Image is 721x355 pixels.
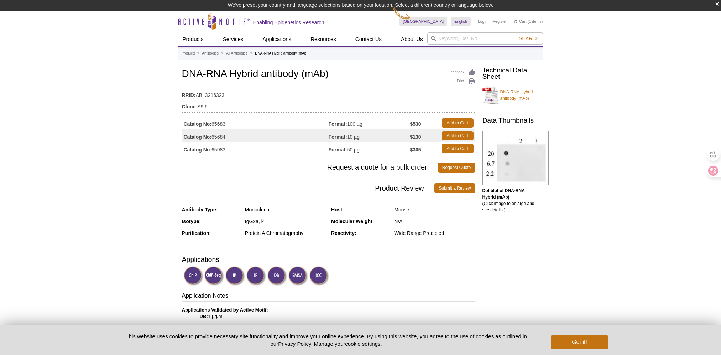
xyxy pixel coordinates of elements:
strong: Reactivity: [331,230,356,236]
li: (0 items) [514,17,543,26]
li: » [221,51,224,55]
button: Search [517,35,542,42]
a: All Antibodies [226,50,247,57]
a: Applications [258,32,296,46]
strong: $530 [410,121,421,127]
a: Privacy Policy [278,341,311,347]
div: Protein A Chromatography [245,230,326,236]
h3: Application Notes [182,292,475,302]
strong: Antibody Type: [182,207,218,212]
strong: Clone: [182,103,198,110]
b: Dot blot of DNA-RNA Hybrid (mAb). [482,188,525,200]
a: Print [449,78,475,86]
img: ChIP Validated [184,266,203,286]
a: Contact Us [351,32,386,46]
a: Request Quote [438,163,475,173]
div: Mouse [394,206,475,213]
img: Your Cart [514,19,517,23]
strong: Catalog No: [184,134,212,140]
a: Services [219,32,248,46]
td: 10 µg [329,129,410,142]
span: Product Review [182,183,435,193]
img: Immunocytochemistry Validated [309,266,329,286]
div: Monoclonal [245,206,326,213]
p: (Click image to enlarge and see details.) [482,187,539,213]
a: About Us [397,32,427,46]
a: Feedback [449,68,475,76]
button: cookie settings [345,341,380,347]
a: Products [182,50,195,57]
strong: Catalog No: [184,121,212,127]
a: Add to Cart [442,118,474,128]
div: IgG2a, k [245,218,326,225]
div: Wide Range Predicted [394,230,475,236]
td: 65684 [182,129,329,142]
a: Products [178,32,208,46]
strong: Catalog No: [184,146,212,153]
p: 1 µg/ml. [182,307,475,320]
strong: RRID: [182,92,196,98]
td: 50 µg [329,142,410,155]
a: Antibodies [202,50,219,57]
a: Cart [514,19,527,24]
strong: Host: [331,207,344,212]
a: English [451,17,471,26]
h2: Data Thumbnails [482,117,539,124]
div: N/A [394,218,475,225]
strong: Format: [329,134,347,140]
td: S9.6 [182,99,475,110]
a: [GEOGRAPHIC_DATA] [399,17,448,26]
h3: Applications [182,254,475,265]
b: Applications Validated by Active Motif: [182,307,268,313]
strong: Molecular Weight: [331,218,374,224]
a: Resources [306,32,340,46]
input: Keyword, Cat. No. [427,32,543,45]
strong: Purification: [182,230,211,236]
img: Immunofluorescence Validated [246,266,266,286]
img: Change Here [392,5,411,22]
li: | [490,17,491,26]
td: 65683 [182,117,329,129]
strong: DB: [200,314,208,319]
li: » [250,51,252,55]
a: Login [478,19,487,24]
img: Immunoprecipitation Validated [225,266,245,286]
td: 65983 [182,142,329,155]
span: Request a quote for a bulk order [182,163,438,173]
strong: $130 [410,134,421,140]
td: AB_3216323 [182,88,475,99]
span: Search [519,36,539,41]
strong: Format: [329,146,347,153]
td: 100 µg [329,117,410,129]
strong: $305 [410,146,421,153]
a: DNA-RNA Hybrid antibody (mAb) [482,84,539,106]
img: Dot Blot Validated [267,266,287,286]
a: Register [492,19,507,24]
button: Got it! [551,335,608,349]
img: ChIP-Seq Validated [204,266,224,286]
h1: DNA-RNA Hybrid antibody (mAb) [182,68,475,81]
strong: Format: [329,121,347,127]
h2: Enabling Epigenetics Research [253,19,324,26]
img: Electrophoretic Mobility Shift Assay Validated [288,266,308,286]
li: » [197,51,199,55]
strong: Isotype: [182,218,201,224]
a: Add to Cart [442,144,474,153]
li: DNA-RNA Hybrid antibody (mAb) [255,51,307,55]
h2: Technical Data Sheet [482,67,539,80]
img: DNA-RNA Hybrid (mAb) tested by dot blot analysis. [482,131,549,185]
p: This website uses cookies to provide necessary site functionality and improve your online experie... [113,333,539,348]
a: Submit a Review [434,183,475,193]
a: Add to Cart [442,131,474,140]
